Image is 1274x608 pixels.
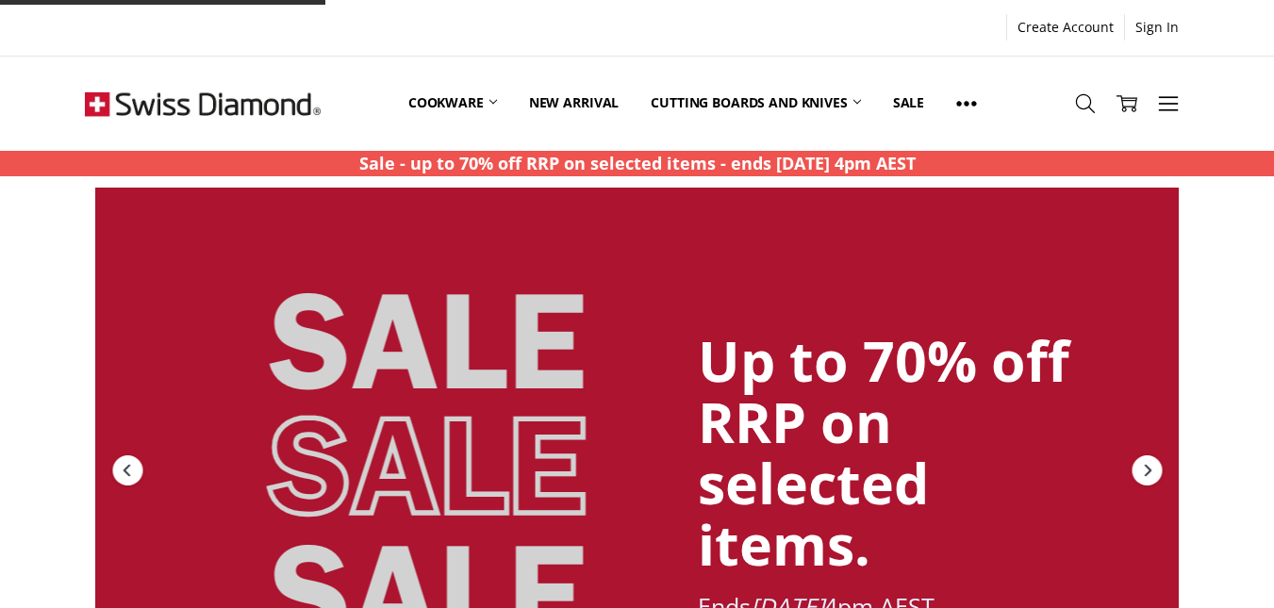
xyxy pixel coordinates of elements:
[1125,14,1189,41] a: Sign In
[85,57,321,151] img: Free Shipping On Every Order
[359,152,916,174] strong: Sale - up to 70% off RRP on selected items - ends [DATE] 4pm AEST
[1007,14,1124,41] a: Create Account
[1130,453,1164,487] div: Next
[110,453,144,487] div: Previous
[940,61,993,146] a: Show All
[392,61,513,145] a: Cookware
[877,61,940,145] a: Sale
[635,61,877,145] a: Cutting boards and knives
[513,61,635,145] a: New arrival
